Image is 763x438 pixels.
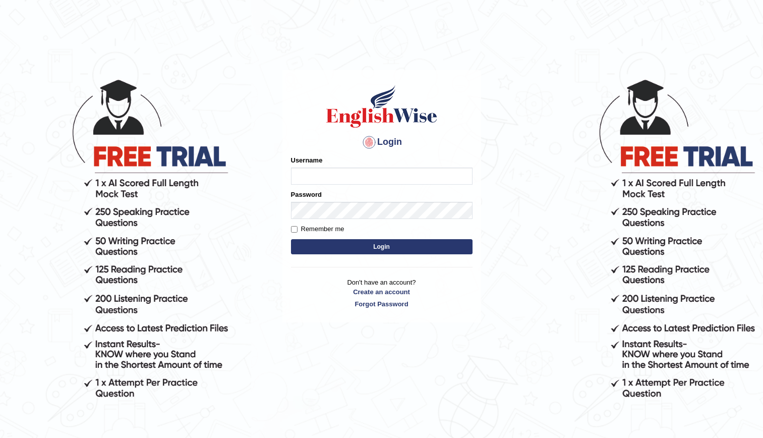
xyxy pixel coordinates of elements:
[291,226,298,233] input: Remember me
[291,299,473,309] a: Forgot Password
[324,84,439,129] img: Logo of English Wise sign in for intelligent practice with AI
[291,239,473,254] button: Login
[291,190,322,199] label: Password
[291,278,473,309] p: Don't have an account?
[291,287,473,297] a: Create an account
[291,134,473,150] h4: Login
[291,224,344,234] label: Remember me
[291,155,323,165] label: Username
